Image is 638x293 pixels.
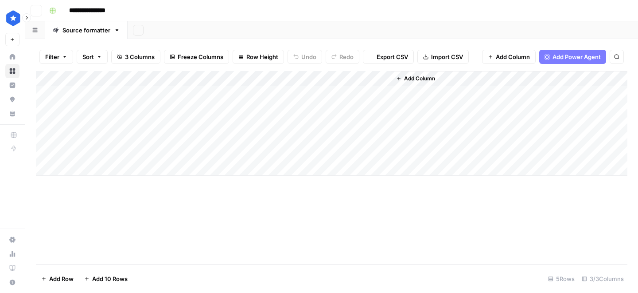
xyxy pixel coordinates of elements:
[5,107,19,121] a: Your Data
[92,274,128,283] span: Add 10 Rows
[164,50,229,64] button: Freeze Columns
[496,52,530,61] span: Add Column
[111,50,160,64] button: 3 Columns
[5,7,19,29] button: Workspace: ConsumerAffairs
[404,75,435,83] span: Add Column
[39,50,73,64] button: Filter
[125,52,155,61] span: 3 Columns
[36,272,79,286] button: Add Row
[5,10,21,26] img: ConsumerAffairs Logo
[393,73,439,84] button: Add Column
[62,26,110,35] div: Source formatter
[5,275,19,289] button: Help + Support
[82,52,94,61] span: Sort
[363,50,414,64] button: Export CSV
[301,52,316,61] span: Undo
[79,272,133,286] button: Add 10 Rows
[233,50,284,64] button: Row Height
[5,247,19,261] a: Usage
[5,92,19,107] a: Opportunities
[552,52,601,61] span: Add Power Agent
[545,272,578,286] div: 5 Rows
[417,50,469,64] button: Import CSV
[5,64,19,78] a: Browse
[5,261,19,275] a: Learning Hub
[5,50,19,64] a: Home
[326,50,359,64] button: Redo
[482,50,536,64] button: Add Column
[288,50,322,64] button: Undo
[578,272,627,286] div: 3/3 Columns
[178,52,223,61] span: Freeze Columns
[539,50,606,64] button: Add Power Agent
[5,78,19,92] a: Insights
[45,21,128,39] a: Source formatter
[431,52,463,61] span: Import CSV
[5,233,19,247] a: Settings
[77,50,108,64] button: Sort
[246,52,278,61] span: Row Height
[339,52,354,61] span: Redo
[377,52,408,61] span: Export CSV
[49,274,74,283] span: Add Row
[45,52,59,61] span: Filter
